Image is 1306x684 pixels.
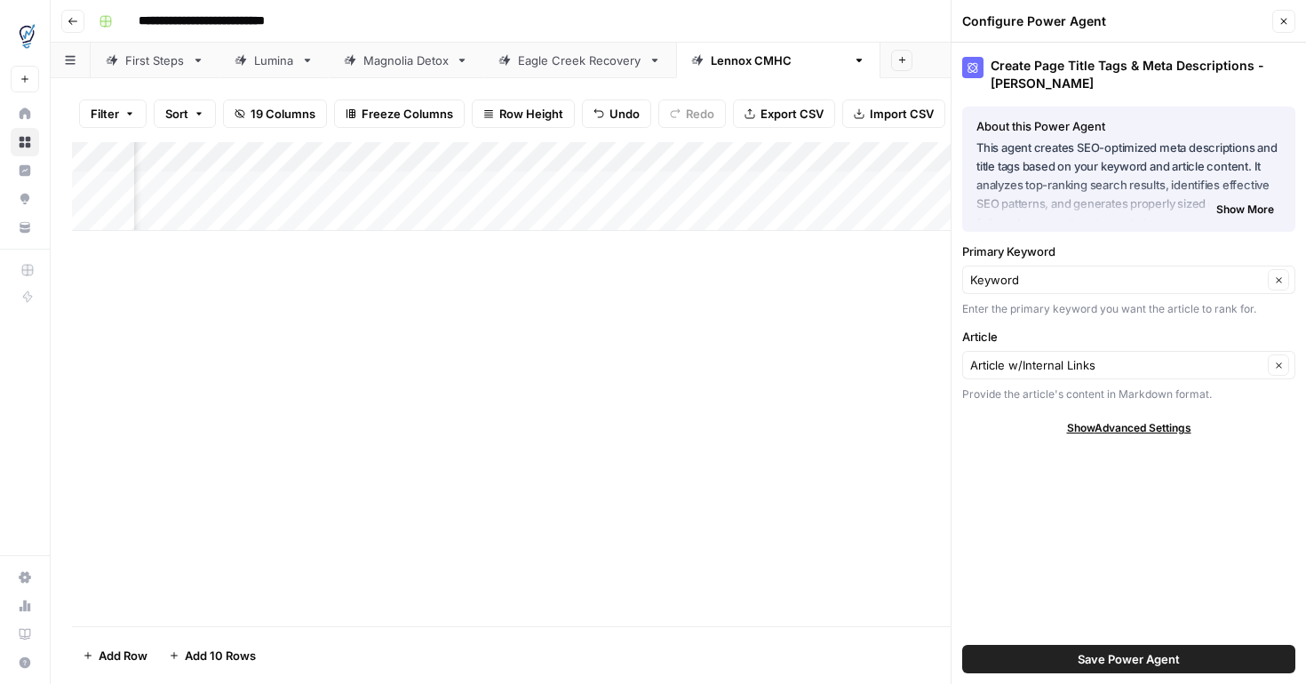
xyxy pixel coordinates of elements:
[11,563,39,592] a: Settings
[91,105,119,123] span: Filter
[11,14,39,59] button: Workspace: TDI Content Team
[223,99,327,128] button: 19 Columns
[11,20,43,52] img: TDI Content Team Logo
[99,647,147,664] span: Add Row
[11,185,39,213] a: Opportunities
[11,620,39,648] a: Learning Hub
[72,641,158,670] button: Add Row
[483,43,676,78] a: Eagle Creek Recovery
[11,99,39,128] a: Home
[976,139,1281,214] p: This agent creates SEO-optimized meta descriptions and title tags based on your keyword and artic...
[499,105,563,123] span: Row Height
[363,52,449,69] div: Magnolia Detox
[1078,650,1180,668] span: Save Power Agent
[1067,420,1191,436] span: Show Advanced Settings
[609,105,640,123] span: Undo
[733,99,835,128] button: Export CSV
[251,105,315,123] span: 19 Columns
[1209,198,1281,221] button: Show More
[761,105,824,123] span: Export CSV
[79,99,147,128] button: Filter
[686,105,714,123] span: Redo
[91,43,219,78] a: First Steps
[158,641,267,670] button: Add 10 Rows
[362,105,453,123] span: Freeze Columns
[329,43,483,78] a: Magnolia Detox
[962,301,1295,317] div: Enter the primary keyword you want the article to rank for.
[11,592,39,620] a: Usage
[970,356,1262,374] input: Article w/Internal Links
[254,52,294,69] div: Lumina
[962,243,1295,260] label: Primary Keyword
[658,99,726,128] button: Redo
[11,128,39,156] a: Browse
[11,213,39,242] a: Your Data
[165,105,188,123] span: Sort
[518,52,641,69] div: Eagle Creek Recovery
[842,99,945,128] button: Import CSV
[154,99,216,128] button: Sort
[976,117,1281,135] div: About this Power Agent
[676,43,880,78] a: [PERSON_NAME] CMHC
[962,645,1295,673] button: Save Power Agent
[185,647,256,664] span: Add 10 Rows
[11,648,39,677] button: Help + Support
[962,57,1295,92] div: Create Page Title Tags & Meta Descriptions - [PERSON_NAME]
[970,271,1262,289] input: Keyword
[962,386,1295,402] div: Provide the article's content in Markdown format.
[11,156,39,185] a: Insights
[962,328,1295,346] label: Article
[472,99,575,128] button: Row Height
[219,43,329,78] a: Lumina
[334,99,465,128] button: Freeze Columns
[711,52,846,69] div: [PERSON_NAME] CMHC
[125,52,185,69] div: First Steps
[870,105,934,123] span: Import CSV
[1216,202,1274,218] span: Show More
[582,99,651,128] button: Undo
